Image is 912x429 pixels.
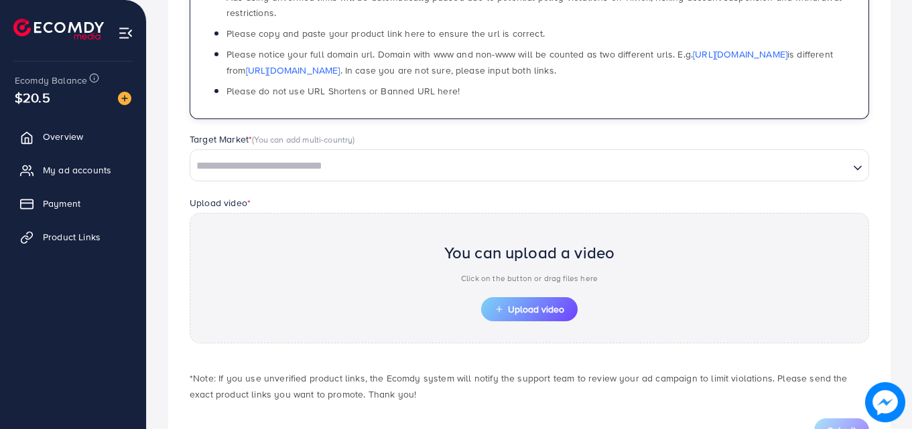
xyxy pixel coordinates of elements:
input: Search for option [192,156,848,177]
span: Please do not use URL Shortens or Banned URL here! [226,84,460,98]
span: Upload video [495,305,564,314]
span: (You can add multi-country) [252,133,354,145]
img: image [118,92,131,105]
span: Overview [43,130,83,143]
p: *Note: If you use unverified product links, the Ecomdy system will notify the support team to rev... [190,370,869,402]
a: Payment [10,190,136,217]
div: Search for option [190,149,869,181]
a: Product Links [10,224,136,250]
a: [URL][DOMAIN_NAME] [693,48,787,61]
a: Overview [10,123,136,150]
label: Upload video [190,196,251,209]
span: Payment [43,197,80,210]
span: Product Links [43,230,101,244]
p: Click on the button or drag files here [444,270,615,286]
button: Upload video [481,297,578,321]
img: menu [118,25,133,41]
span: My ad accounts [43,163,111,177]
span: Ecomdy Balance [15,74,87,87]
span: Please notice your full domain url. Domain with www and non-www will be counted as two different ... [226,48,833,76]
label: Target Market [190,133,355,146]
span: Please copy and paste your product link here to ensure the url is correct. [226,27,545,40]
img: image [865,382,905,422]
a: My ad accounts [10,157,136,183]
a: [URL][DOMAIN_NAME] [246,64,340,77]
img: logo [13,19,104,39]
h2: You can upload a video [444,243,615,262]
span: $20.5 [15,88,50,107]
